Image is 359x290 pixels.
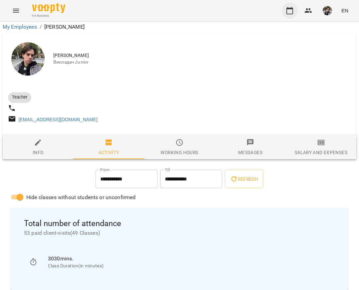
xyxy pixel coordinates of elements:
[26,193,136,201] span: Hide classes without students or unconfirmed
[32,14,65,18] span: For Business
[53,59,351,66] span: Викладач Junior
[341,7,348,14] span: EN
[19,117,98,122] a: [EMAIL_ADDRESS][DOMAIN_NAME]
[3,24,37,30] a: My Employees
[323,6,332,15] img: 3324ceff06b5eb3c0dd68960b867f42f.jpeg
[161,148,198,156] div: Working hours
[3,23,356,31] nav: breadcrumb
[44,23,85,31] p: [PERSON_NAME]
[339,4,351,17] button: EN
[8,94,31,100] span: Teacher
[32,3,65,13] img: Voopty Logo
[24,218,335,229] span: Total number of attendance
[295,148,347,156] div: Salary and Expenses
[40,23,42,31] li: /
[33,148,44,156] div: Info
[11,42,45,76] img: Микита
[99,148,119,156] div: Activity
[53,52,351,59] span: [PERSON_NAME]
[225,170,263,188] button: Refresh
[230,175,258,183] span: Refresh
[24,229,335,237] span: 53 paid client-visits ( 49 Classes )
[48,255,330,263] p: 3030 mins.
[48,263,330,269] p: Class Duration(in minutes)
[8,3,24,19] button: Menu
[238,148,262,156] div: Messages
